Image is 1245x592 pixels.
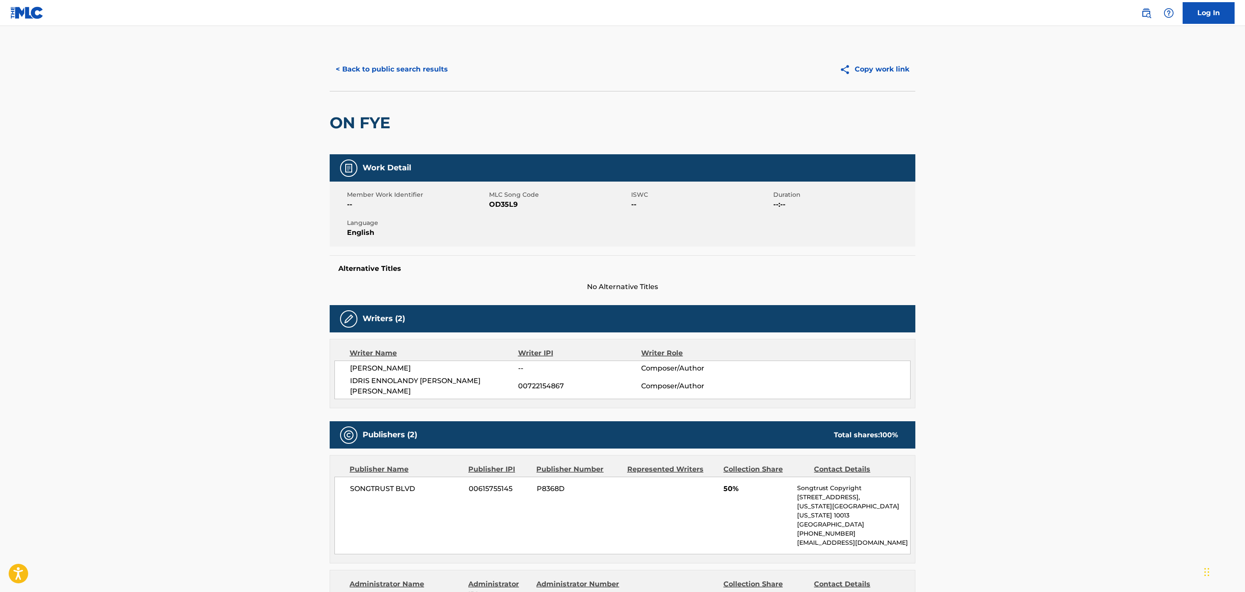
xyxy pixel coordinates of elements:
[10,7,44,19] img: MLC Logo
[489,190,629,199] span: MLC Song Code
[1183,2,1235,24] a: Log In
[627,464,717,475] div: Represented Writers
[773,190,913,199] span: Duration
[1202,550,1245,592] iframe: Chat Widget
[347,218,487,228] span: Language
[536,464,620,475] div: Publisher Number
[834,430,898,440] div: Total shares:
[1204,559,1209,585] div: Drag
[723,464,807,475] div: Collection Share
[797,502,910,520] p: [US_STATE][GEOGRAPHIC_DATA][US_STATE] 10013
[814,464,898,475] div: Contact Details
[1138,4,1155,22] a: Public Search
[797,520,910,529] p: [GEOGRAPHIC_DATA]
[489,199,629,210] span: OD35L9
[330,113,395,133] h2: ON FYE
[469,484,530,494] span: 00615755145
[773,199,913,210] span: --:--
[723,484,791,494] span: 50%
[330,59,454,80] button: < Back to public search results
[344,314,354,324] img: Writers
[350,464,462,475] div: Publisher Name
[350,484,462,494] span: SONGTRUST BLVD
[468,464,530,475] div: Publisher IPI
[641,381,753,391] span: Composer/Author
[880,431,898,439] span: 100 %
[797,529,910,538] p: [PHONE_NUMBER]
[641,363,753,374] span: Composer/Author
[363,314,405,324] h5: Writers (2)
[631,199,771,210] span: --
[1141,8,1151,18] img: search
[797,484,910,493] p: Songtrust Copyright
[338,264,907,273] h5: Alternative Titles
[518,363,641,374] span: --
[350,363,518,374] span: [PERSON_NAME]
[344,163,354,173] img: Work Detail
[833,59,915,80] button: Copy work link
[363,163,411,173] h5: Work Detail
[363,430,417,440] h5: Publishers (2)
[518,348,642,358] div: Writer IPI
[641,348,753,358] div: Writer Role
[350,348,518,358] div: Writer Name
[1164,8,1174,18] img: help
[347,199,487,210] span: --
[797,493,910,502] p: [STREET_ADDRESS],
[344,430,354,440] img: Publishers
[350,376,518,397] span: IDRIS ENNOLANDY [PERSON_NAME] [PERSON_NAME]
[797,538,910,547] p: [EMAIL_ADDRESS][DOMAIN_NAME]
[1160,4,1177,22] div: Help
[840,64,855,75] img: Copy work link
[537,484,621,494] span: P8368D
[330,282,915,292] span: No Alternative Titles
[347,190,487,199] span: Member Work Identifier
[518,381,641,391] span: 00722154867
[347,228,487,238] span: English
[631,190,771,199] span: ISWC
